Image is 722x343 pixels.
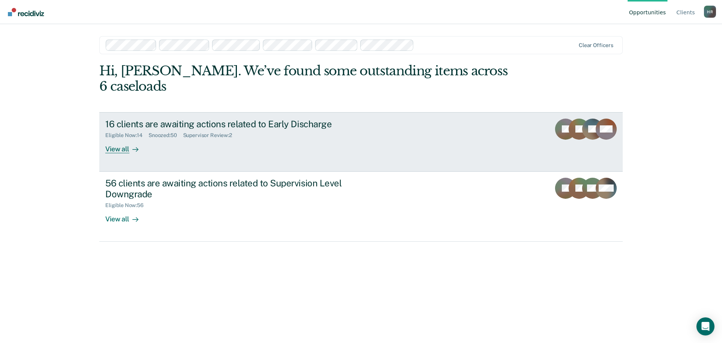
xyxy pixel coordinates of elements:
[105,119,369,130] div: 16 clients are awaiting actions related to Early Discharge
[149,132,183,139] div: Snoozed : 50
[105,132,149,139] div: Eligible Now : 14
[99,63,518,94] div: Hi, [PERSON_NAME]. We’ve found some outstanding items across 6 caseloads
[696,317,714,335] div: Open Intercom Messenger
[8,8,44,16] img: Recidiviz
[99,112,623,172] a: 16 clients are awaiting actions related to Early DischargeEligible Now:14Snoozed:50Supervisor Rev...
[183,132,238,139] div: Supervisor Review : 2
[99,172,623,242] a: 56 clients are awaiting actions related to Supervision Level DowngradeEligible Now:56View all
[105,178,369,200] div: 56 clients are awaiting actions related to Supervision Level Downgrade
[579,42,613,49] div: Clear officers
[105,209,147,223] div: View all
[704,6,716,18] button: Profile dropdown button
[105,202,150,209] div: Eligible Now : 56
[704,6,716,18] div: H R
[105,139,147,153] div: View all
